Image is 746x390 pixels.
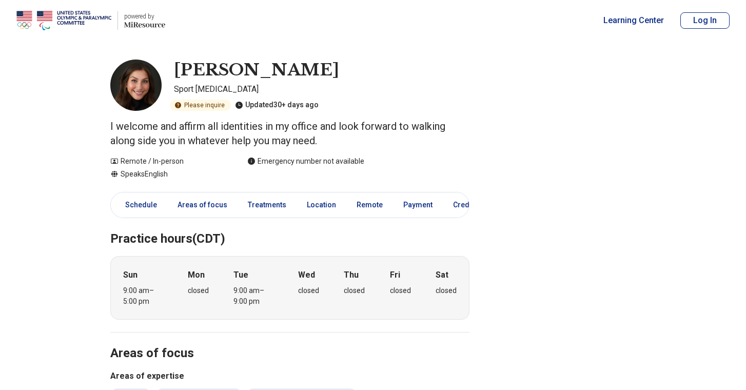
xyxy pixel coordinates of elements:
div: When does the program meet? [110,256,469,320]
div: closed [188,285,209,296]
a: Schedule [113,194,163,216]
h3: Areas of expertise [110,370,469,382]
div: Please inquire [170,100,231,111]
div: closed [298,285,319,296]
button: Log In [680,12,730,29]
div: Speaks English [110,169,227,180]
strong: Mon [188,269,205,281]
a: Treatments [242,194,292,216]
h2: Practice hours (CDT) [110,206,469,248]
p: Sport [MEDICAL_DATA] [174,83,469,95]
strong: Fri [390,269,400,281]
h2: Areas of focus [110,320,469,362]
div: Updated 30+ days ago [235,100,319,111]
a: Remote [350,194,389,216]
h1: [PERSON_NAME] [174,60,339,81]
strong: Wed [298,269,315,281]
div: Remote / In-person [110,156,227,167]
a: Home page [16,4,165,37]
strong: Thu [344,269,359,281]
strong: Sat [436,269,448,281]
strong: Sun [123,269,138,281]
div: closed [390,285,411,296]
a: Learning Center [603,14,664,27]
a: Areas of focus [171,194,233,216]
a: Payment [397,194,439,216]
p: I welcome and affirm all identities in my office and look forward to walking along side you in wh... [110,119,469,148]
p: powered by [124,12,165,21]
strong: Tue [233,269,248,281]
div: closed [344,285,365,296]
img: Claire Kubiesa, Sport Psychologist [110,60,162,111]
div: 9:00 am – 9:00 pm [233,285,273,307]
a: Credentials [447,194,498,216]
div: closed [436,285,457,296]
a: Location [301,194,342,216]
div: Emergency number not available [247,156,364,167]
div: 9:00 am – 5:00 pm [123,285,163,307]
